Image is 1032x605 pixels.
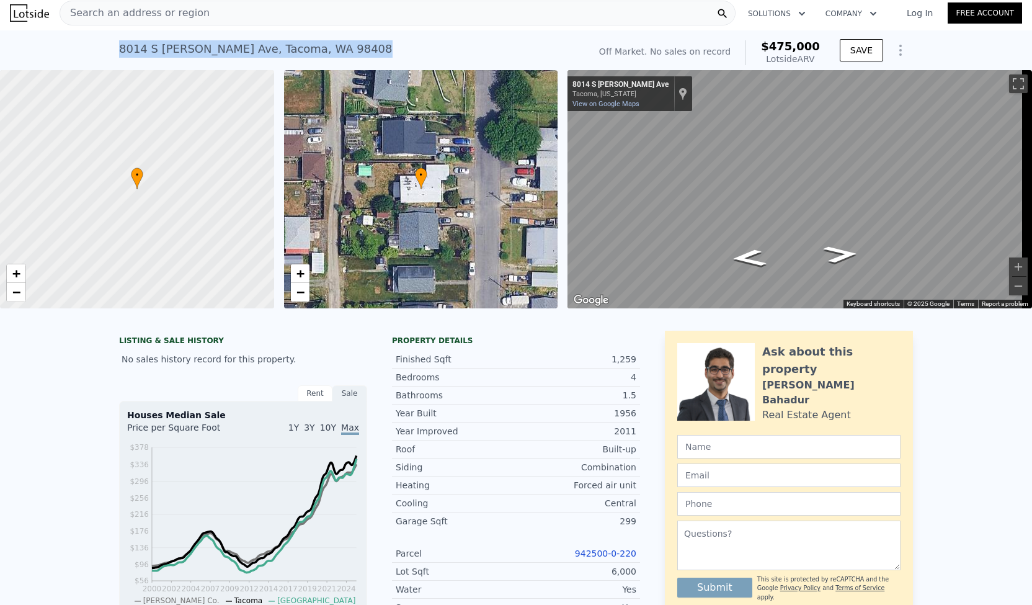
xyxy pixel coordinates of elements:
button: Zoom in [1009,258,1028,276]
a: Zoom out [291,283,309,302]
span: Tacoma [234,596,263,605]
div: Combination [516,461,636,473]
a: Zoom out [7,283,25,302]
div: Year Built [396,407,516,419]
a: Zoom in [291,264,309,283]
div: Off Market. No sales on record [599,45,731,58]
div: Bedrooms [396,371,516,383]
span: 1Y [288,423,299,432]
tspan: 2009 [220,585,239,593]
div: [PERSON_NAME] Bahadur [762,378,901,408]
span: + [296,266,304,281]
tspan: $216 [130,511,149,519]
tspan: $336 [130,460,149,469]
div: Garage Sqft [396,515,516,527]
div: Year Improved [396,425,516,437]
div: No sales history record for this property. [119,348,367,370]
span: Search an address or region [60,6,210,20]
span: + [12,266,20,281]
div: Price per Square Foot [127,421,243,441]
div: 2011 [516,425,636,437]
div: 1.5 [516,389,636,401]
div: 8014 S [PERSON_NAME] Ave [572,80,669,90]
tspan: 2024 [337,585,356,593]
a: Show location on map [678,87,687,101]
tspan: 2004 [181,585,200,593]
div: Built-up [516,443,636,455]
div: Real Estate Agent [762,408,851,423]
div: Central [516,497,636,509]
span: 10Y [320,423,336,432]
tspan: 2017 [278,585,298,593]
button: Solutions [738,2,816,25]
div: Finished Sqft [396,353,516,365]
div: • [415,168,427,189]
a: Report a problem [982,300,1028,307]
div: LISTING & SALE HISTORY [119,336,367,348]
a: 942500-0-220 [575,549,636,558]
img: Lotside [10,4,49,22]
button: Toggle fullscreen view [1009,74,1028,93]
div: Yes [516,583,636,596]
tspan: $256 [130,494,149,503]
div: Cooling [396,497,516,509]
div: Siding [396,461,516,473]
div: 299 [516,515,636,527]
tspan: $176 [130,527,149,536]
div: 6,000 [516,565,636,578]
input: Phone [677,492,901,516]
div: This site is protected by reCAPTCHA and the Google and apply. [757,575,901,602]
span: 3Y [304,423,314,432]
tspan: 2002 [162,585,181,593]
tspan: 2019 [298,585,318,593]
a: Zoom in [7,264,25,283]
span: $475,000 [761,40,820,53]
div: 1,259 [516,353,636,365]
img: Google [571,292,612,308]
a: Privacy Policy [780,585,821,591]
div: Lot Sqft [396,565,516,578]
div: Houses Median Sale [127,409,359,421]
button: SAVE [840,39,883,61]
div: 1956 [516,407,636,419]
a: Free Account [948,2,1022,24]
a: Open this area in Google Maps (opens a new window) [571,292,612,308]
button: Company [816,2,887,25]
button: Keyboard shortcuts [847,300,900,308]
span: − [296,284,304,300]
div: Water [396,583,516,596]
div: Roof [396,443,516,455]
tspan: 2000 [143,585,162,593]
div: Heating [396,479,516,491]
button: Submit [677,578,752,598]
div: Rent [298,385,332,401]
tspan: $136 [130,544,149,552]
tspan: 2014 [259,585,278,593]
div: Parcel [396,547,516,560]
tspan: 2007 [201,585,220,593]
span: Max [341,423,359,435]
div: Forced air unit [516,479,636,491]
span: [PERSON_NAME] Co. [143,596,220,605]
span: − [12,284,20,300]
tspan: $296 [130,477,149,486]
div: Lotside ARV [761,53,820,65]
div: Sale [332,385,367,401]
span: [GEOGRAPHIC_DATA] [277,596,355,605]
div: Map [567,70,1032,308]
path: Go South, S Thompson Ave [716,245,781,271]
div: Street View [567,70,1032,308]
tspan: $56 [135,577,149,586]
span: • [131,169,143,181]
a: View on Google Maps [572,100,639,108]
tspan: 2021 [318,585,337,593]
div: 4 [516,371,636,383]
a: Terms of Service [835,585,884,591]
tspan: $96 [135,560,149,569]
div: 8014 S [PERSON_NAME] Ave , Tacoma , WA 98408 [119,40,393,58]
div: Tacoma, [US_STATE] [572,90,669,98]
div: Bathrooms [396,389,516,401]
a: Terms [957,300,974,307]
button: Zoom out [1009,277,1028,295]
button: Show Options [888,38,913,63]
